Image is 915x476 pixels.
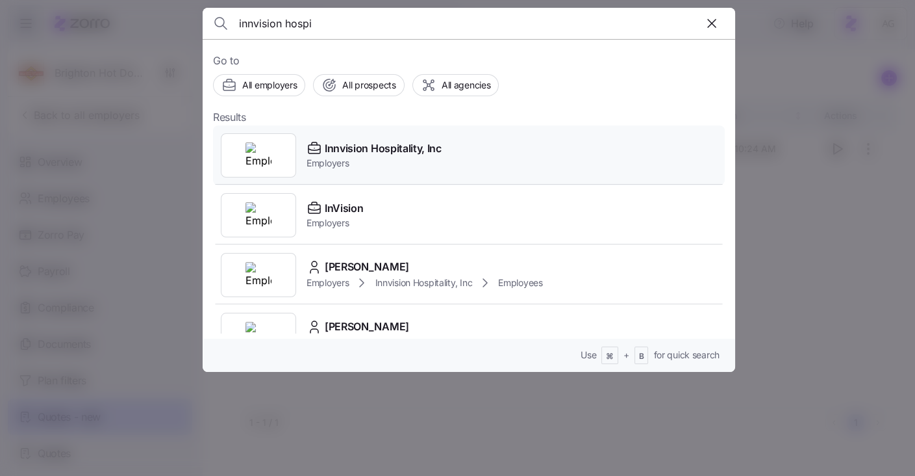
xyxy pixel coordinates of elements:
[245,262,271,288] img: Employer logo
[242,79,297,92] span: All employers
[307,217,363,230] span: Employers
[313,74,404,96] button: All prospects
[623,349,629,362] span: +
[606,351,614,362] span: ⌘
[307,276,349,289] span: Employers
[213,53,725,69] span: Go to
[213,74,305,96] button: All employers
[325,200,363,217] span: InVision
[653,349,720,362] span: for quick search
[412,74,499,96] button: All agencies
[325,319,409,335] span: [PERSON_NAME]
[442,79,491,92] span: All agencies
[245,142,271,168] img: Employer logo
[213,109,246,126] span: Results
[498,276,542,289] span: Employees
[245,322,271,348] img: Employer logo
[325,259,409,275] span: [PERSON_NAME]
[639,351,644,362] span: B
[245,202,271,228] img: Employer logo
[581,349,596,362] span: Use
[325,140,442,157] span: Innvision Hospitality, Inc
[375,276,472,289] span: Innvision Hospitality, Inc
[342,79,395,92] span: All prospects
[307,157,442,170] span: Employers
